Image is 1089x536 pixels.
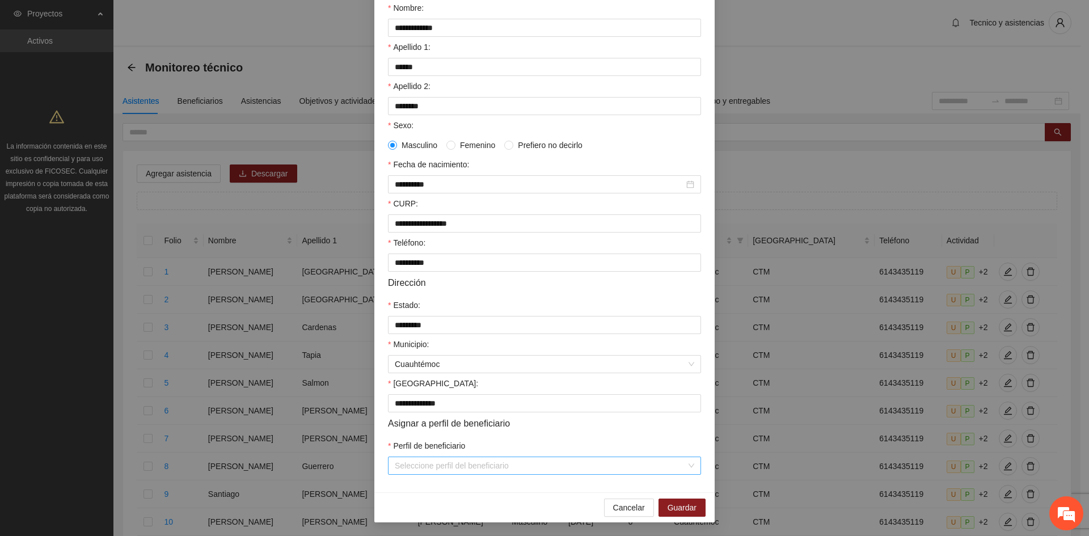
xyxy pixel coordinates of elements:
label: Perfil de beneficiario [388,440,465,452]
span: Estamos en línea. [66,151,157,266]
label: Apellido 2: [388,80,430,92]
span: Asignar a perfil de beneficiario [388,416,510,431]
label: Nombre: [388,2,424,14]
span: Prefiero no decirlo [513,139,587,151]
input: Apellido 2: [388,97,701,115]
input: Teléfono: [388,254,701,272]
input: Perfil de beneficiario [395,457,686,474]
label: Fecha de nacimiento: [388,158,469,171]
label: CURP: [388,197,418,210]
textarea: Escriba su mensaje y pulse “Intro” [6,310,216,349]
input: Nombre: [388,19,701,37]
span: Dirección [388,276,426,290]
label: Estado: [388,299,420,311]
span: Femenino [455,139,500,151]
label: Apellido 1: [388,41,430,53]
input: Colonia: [388,394,701,412]
label: Colonia: [388,377,478,390]
label: Sexo: [388,119,413,132]
label: Teléfono: [388,237,425,249]
span: Masculino [397,139,442,151]
input: Estado: [388,316,701,334]
span: Cancelar [613,501,645,514]
input: Apellido 1: [388,58,701,76]
label: Municipio: [388,338,429,351]
input: Fecha de nacimiento: [395,178,684,191]
div: Chatee con nosotros ahora [59,58,191,73]
span: Cuauhtémoc [395,356,694,373]
div: Minimizar ventana de chat en vivo [186,6,213,33]
button: Guardar [659,499,706,517]
input: CURP: [388,214,701,233]
button: Cancelar [604,499,654,517]
span: Guardar [668,501,697,514]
